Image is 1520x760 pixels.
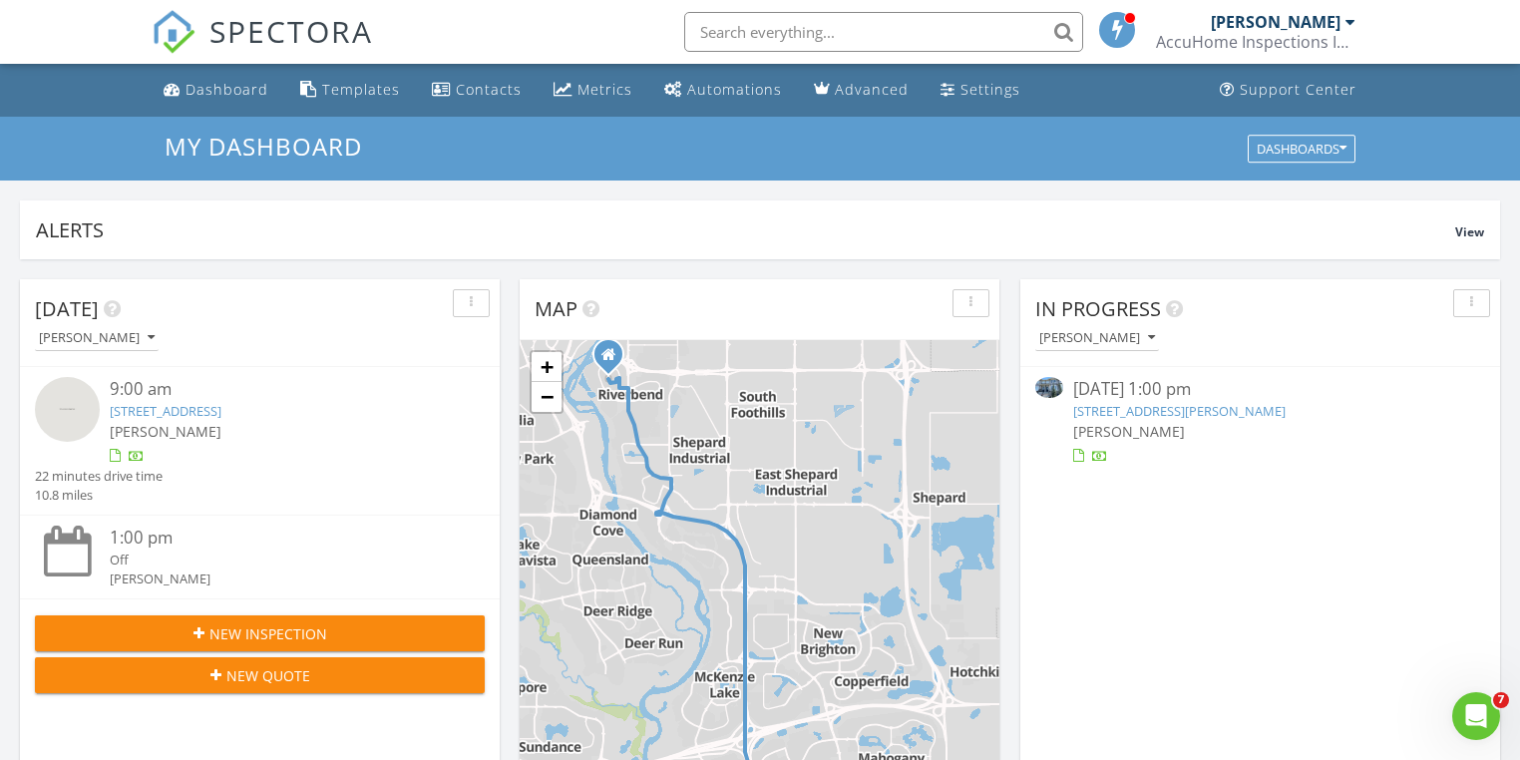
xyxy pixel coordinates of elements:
[1493,692,1509,708] span: 7
[156,72,276,109] a: Dashboard
[165,130,362,163] span: My Dashboard
[35,377,100,442] img: streetview
[152,10,195,54] img: The Best Home Inspection Software - Spectora
[35,467,163,486] div: 22 minutes drive time
[35,295,99,322] span: [DATE]
[960,80,1020,99] div: Settings
[806,72,917,109] a: Advanced
[36,216,1455,243] div: Alerts
[110,526,447,551] div: 1:00 pm
[608,354,620,366] div: 135 Riverbrook Way SE, Calgary Alberta T2C3R4
[656,72,790,109] a: Automations (Basic)
[1212,72,1364,109] a: Support Center
[110,402,221,420] a: [STREET_ADDRESS]
[532,382,562,412] a: Zoom out
[110,570,447,588] div: [PERSON_NAME]
[152,27,373,69] a: SPECTORA
[35,657,485,693] button: New Quote
[456,80,522,99] div: Contacts
[1035,377,1485,466] a: [DATE] 1:00 pm [STREET_ADDRESS][PERSON_NAME] [PERSON_NAME]
[1039,331,1155,345] div: [PERSON_NAME]
[35,486,163,505] div: 10.8 miles
[424,72,530,109] a: Contacts
[35,377,485,505] a: 9:00 am [STREET_ADDRESS] [PERSON_NAME] 22 minutes drive time 10.8 miles
[110,377,447,402] div: 9:00 am
[226,665,310,686] span: New Quote
[687,80,782,99] div: Automations
[1240,80,1356,99] div: Support Center
[322,80,400,99] div: Templates
[110,422,221,441] span: [PERSON_NAME]
[684,12,1083,52] input: Search everything...
[1211,12,1340,32] div: [PERSON_NAME]
[1035,295,1161,322] span: In Progress
[1156,32,1355,52] div: AccuHome Inspections Inc.
[933,72,1028,109] a: Settings
[532,352,562,382] a: Zoom in
[292,72,408,109] a: Templates
[535,295,577,322] span: Map
[1073,422,1185,441] span: [PERSON_NAME]
[1452,692,1500,740] iframe: Intercom live chat
[577,80,632,99] div: Metrics
[835,80,909,99] div: Advanced
[35,325,159,352] button: [PERSON_NAME]
[209,623,327,644] span: New Inspection
[1035,325,1159,352] button: [PERSON_NAME]
[1073,402,1286,420] a: [STREET_ADDRESS][PERSON_NAME]
[39,331,155,345] div: [PERSON_NAME]
[546,72,640,109] a: Metrics
[35,615,485,651] button: New Inspection
[1248,135,1355,163] button: Dashboards
[1035,377,1063,398] img: 9355178%2Fcover_photos%2FcX5OHfmaoNyzFUrhYNum%2Fsmall.jpg
[186,80,268,99] div: Dashboard
[209,10,373,52] span: SPECTORA
[1073,377,1448,402] div: [DATE] 1:00 pm
[1257,142,1346,156] div: Dashboards
[1455,223,1484,240] span: View
[110,551,447,570] div: Off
